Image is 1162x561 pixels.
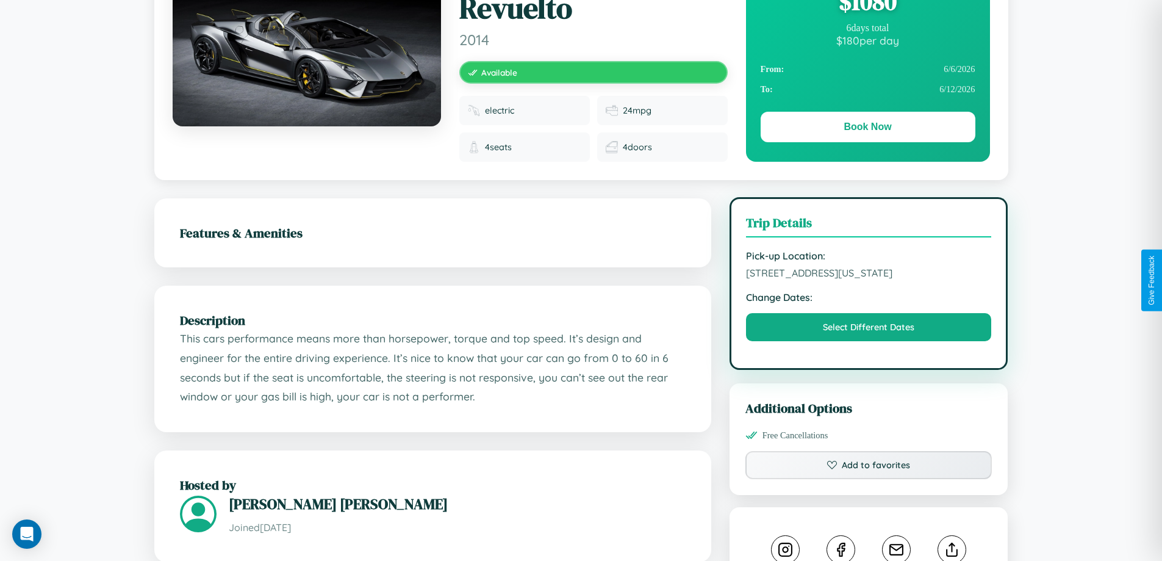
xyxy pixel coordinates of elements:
[761,34,975,47] div: $ 180 per day
[745,399,992,417] h3: Additional Options
[229,494,686,514] h3: [PERSON_NAME] [PERSON_NAME]
[761,23,975,34] div: 6 days total
[180,329,686,407] p: This cars performance means more than horsepower, torque and top speed. It’s design and engineer ...
[623,105,651,116] span: 24 mpg
[468,104,480,117] img: Fuel type
[746,214,992,237] h3: Trip Details
[746,313,992,341] button: Select Different Dates
[761,64,784,74] strong: From:
[180,476,686,494] h2: Hosted by
[746,291,992,303] strong: Change Dates:
[762,430,828,441] span: Free Cancellations
[229,519,686,537] p: Joined [DATE]
[459,31,728,49] span: 2014
[481,67,517,78] span: Available
[1147,256,1156,305] div: Give Feedback
[746,267,992,279] span: [STREET_ADDRESS][US_STATE]
[468,141,480,153] img: Seats
[761,112,975,142] button: Book Now
[606,104,618,117] img: Fuel efficiency
[485,105,514,116] span: electric
[606,141,618,153] img: Doors
[745,451,992,479] button: Add to favorites
[180,224,686,242] h2: Features & Amenities
[761,84,773,95] strong: To:
[746,250,992,262] strong: Pick-up Location:
[12,519,41,549] div: Open Intercom Messenger
[485,142,512,153] span: 4 seats
[180,311,686,329] h2: Description
[761,59,975,79] div: 6 / 6 / 2026
[623,142,652,153] span: 4 doors
[761,79,975,100] div: 6 / 12 / 2026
